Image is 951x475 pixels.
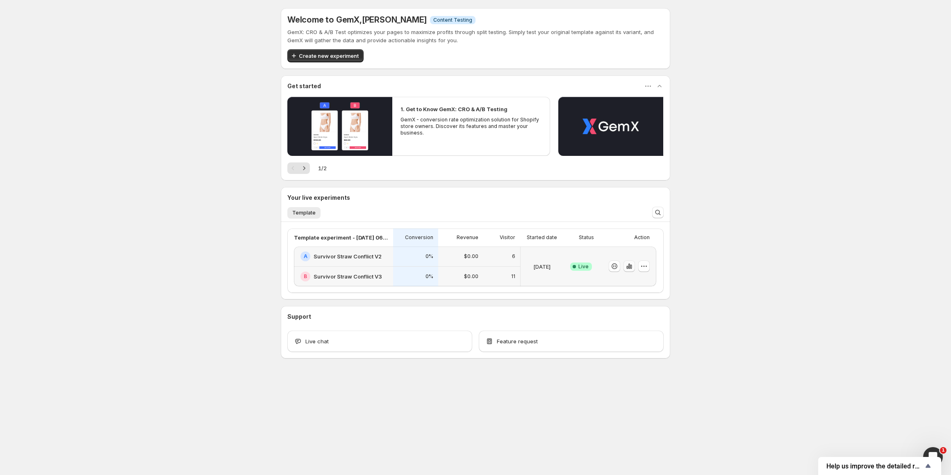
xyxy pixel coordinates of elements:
span: Live [578,263,589,270]
span: Content Testing [433,17,472,23]
button: Play video [558,97,663,156]
iframe: Intercom live chat [923,447,943,467]
h2: A [304,253,307,260]
p: [DATE] [533,263,551,271]
h3: Your live experiments [287,194,350,202]
p: $0.00 [464,253,478,260]
h2: B [304,273,307,280]
nav: Pagination [287,162,310,174]
h5: Welcome to GemX [287,15,427,25]
h3: Get started [287,82,321,90]
p: 0% [425,273,433,280]
p: Status [579,234,594,241]
span: Feature request [497,337,538,345]
p: Template experiment - [DATE] 06:13:46 [294,233,388,242]
h2: Survivor Straw Conflict V2 [314,252,382,260]
p: Visitor [500,234,515,241]
button: Show survey - Help us improve the detailed report for A/B campaigns [826,461,933,471]
h2: Survivor Straw Conflict V3 [314,272,382,281]
p: 0% [425,253,433,260]
span: 1 / 2 [318,164,327,172]
button: Create new experiment [287,49,364,62]
p: Revenue [457,234,478,241]
span: Template [292,210,316,216]
p: GemX: CRO & A/B Test optimizes your pages to maximize profits through split testing. Simply test ... [287,28,664,44]
span: Live chat [305,337,329,345]
p: $0.00 [464,273,478,280]
p: Started date [527,234,557,241]
span: Help us improve the detailed report for A/B campaigns [826,462,923,470]
button: Next [298,162,310,174]
p: Action [634,234,650,241]
span: , [PERSON_NAME] [359,15,427,25]
button: Search and filter results [652,207,664,218]
p: 6 [512,253,515,260]
h2: 1. Get to Know GemX: CRO & A/B Testing [400,105,507,113]
p: GemX - conversion rate optimization solution for Shopify store owners. Discover its features and ... [400,116,541,136]
button: Play video [287,97,392,156]
h3: Support [287,313,311,321]
p: Conversion [405,234,433,241]
span: 1 [940,447,946,454]
span: Create new experiment [299,52,359,60]
p: 11 [511,273,515,280]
